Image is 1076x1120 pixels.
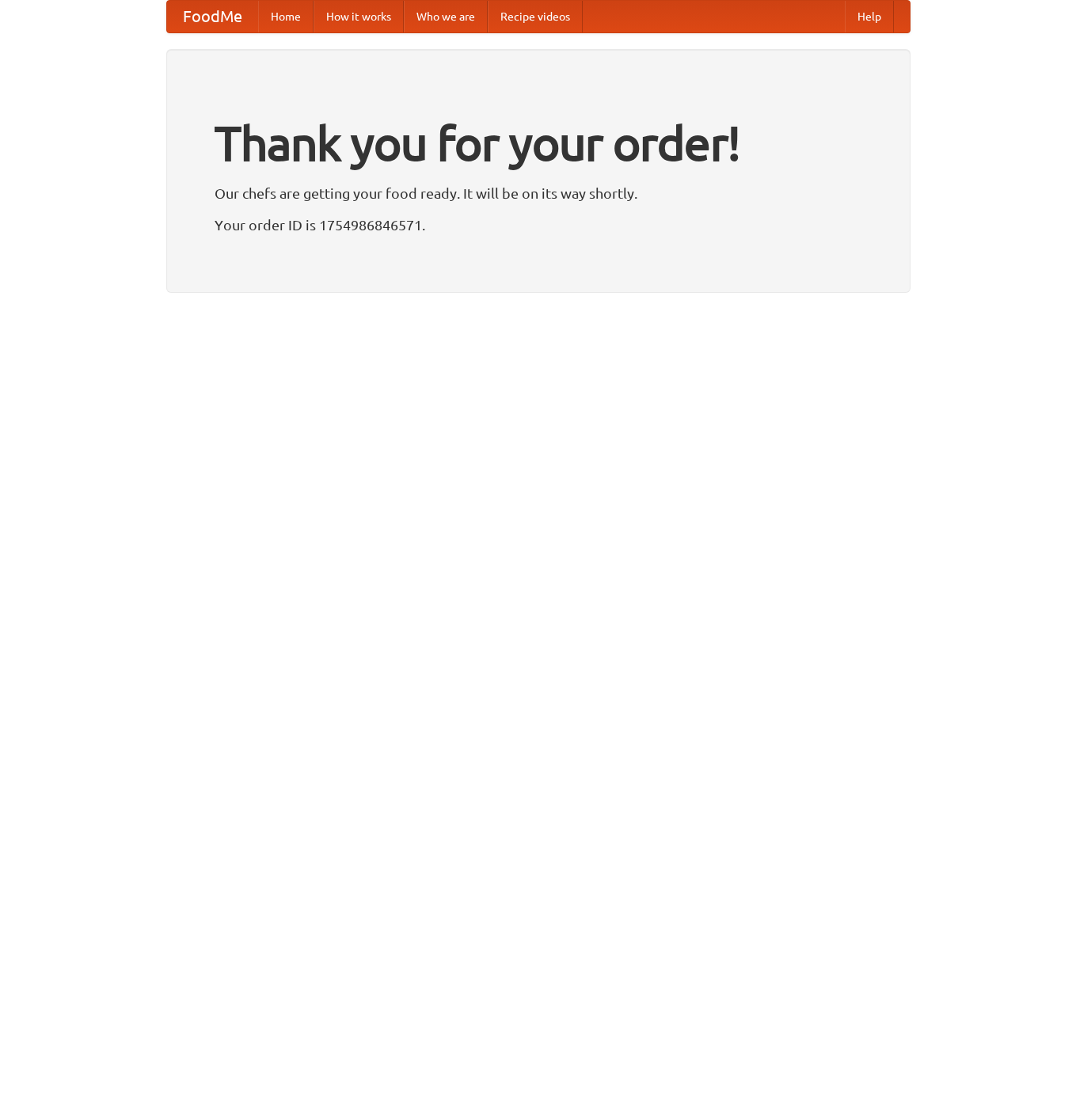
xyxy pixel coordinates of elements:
a: How it works [314,1,404,32]
h1: Thank you for your order! [215,105,862,181]
a: Home [258,1,314,32]
p: Your order ID is 1754986846571. [215,213,862,237]
p: Our chefs are getting your food ready. It will be on its way shortly. [215,181,862,205]
a: Who we are [404,1,488,32]
a: Recipe videos [488,1,583,32]
a: Help [845,1,894,32]
a: FoodMe [167,1,258,32]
